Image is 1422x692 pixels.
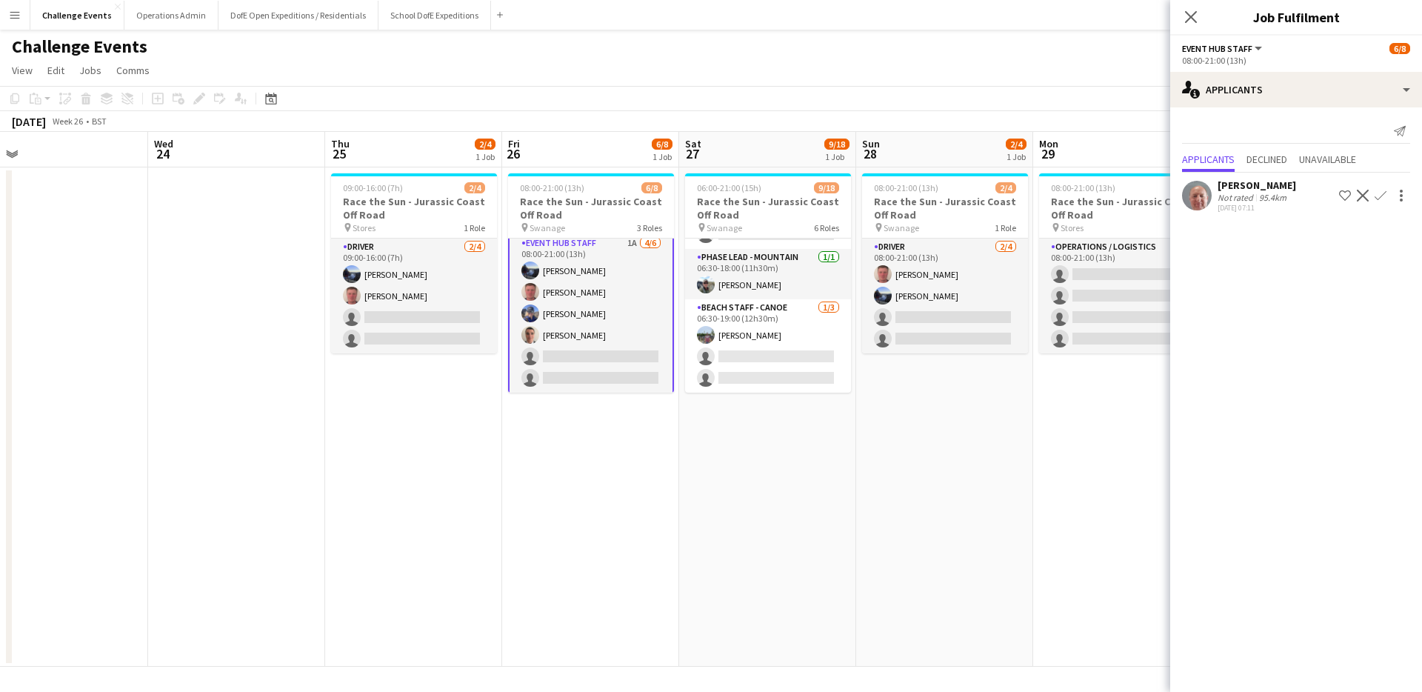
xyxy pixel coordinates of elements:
div: 1 Job [475,151,495,162]
app-card-role: Driver2/409:00-16:00 (7h)[PERSON_NAME][PERSON_NAME] [331,239,497,353]
div: BST [92,116,107,127]
h3: Race the Sun - Jurassic Coast Off Road [1039,195,1205,222]
app-job-card: 08:00-21:00 (13h)6/8Race the Sun - Jurassic Coast Off Road Swanage3 Roles[PERSON_NAME]Event Hub L... [508,173,674,393]
span: 26 [506,145,520,162]
div: 1 Job [1007,151,1026,162]
span: 2/4 [1006,139,1027,150]
button: Event Hub Staff [1182,43,1264,54]
span: 09:00-16:00 (7h) [343,182,403,193]
div: 08:00-21:00 (13h) [1182,55,1410,66]
span: 9/18 [814,182,839,193]
button: DofE Open Expeditions / Residentials [218,1,378,30]
span: Swanage [707,222,742,233]
h1: Challenge Events [12,36,147,58]
span: Swanage [884,222,919,233]
span: 08:00-21:00 (13h) [520,182,584,193]
app-card-role: Driver2/408:00-21:00 (13h)[PERSON_NAME][PERSON_NAME] [862,239,1028,353]
span: Stores [353,222,375,233]
app-job-card: 08:00-21:00 (13h)2/4Race the Sun - Jurassic Coast Off Road Swanage1 RoleDriver2/408:00-21:00 (13h... [862,173,1028,353]
span: Applicants [1182,154,1235,164]
div: [PERSON_NAME] [1218,179,1296,192]
div: [DATE] 07:11 [1218,203,1296,213]
span: Swanage [530,222,565,233]
span: 3 Roles [637,222,662,233]
span: Thu [331,137,350,150]
button: Challenge Events [30,1,124,30]
app-card-role: Event Hub Staff1A4/608:00-21:00 (13h)[PERSON_NAME][PERSON_NAME][PERSON_NAME][PERSON_NAME] [508,233,674,394]
app-card-role: Phase Lead - Mountain1/106:30-18:00 (11h30m)[PERSON_NAME] [685,249,851,299]
span: 2/4 [464,182,485,193]
span: Stores [1061,222,1084,233]
span: 9/18 [824,139,849,150]
span: Declined [1246,154,1287,164]
span: Edit [47,64,64,77]
span: 28 [860,145,880,162]
h3: Race the Sun - Jurassic Coast Off Road [862,195,1028,222]
h3: Race the Sun - Jurassic Coast Off Road [508,195,674,222]
span: Sun [862,137,880,150]
button: Operations Admin [124,1,218,30]
app-card-role: Beach Staff - Canoe1/306:30-19:00 (12h30m)[PERSON_NAME] [685,299,851,393]
span: 2/4 [995,182,1016,193]
span: View [12,64,33,77]
div: 1 Job [652,151,672,162]
app-job-card: 06:00-21:00 (15h)9/18Race the Sun - Jurassic Coast Off Road Swanage6 Roles Phase Lead - Mountain1... [685,173,851,393]
span: 29 [1037,145,1058,162]
app-job-card: 09:00-16:00 (7h)2/4Race the Sun - Jurassic Coast Off Road Stores1 RoleDriver2/409:00-16:00 (7h)[P... [331,173,497,353]
span: 1 Role [464,222,485,233]
app-job-card: 08:00-21:00 (13h)0/4Race the Sun - Jurassic Coast Off Road Stores1 RoleOperations / Logistics0/40... [1039,173,1205,353]
span: 6/8 [1389,43,1410,54]
span: Event Hub Staff [1182,43,1252,54]
span: Comms [116,64,150,77]
span: Jobs [79,64,101,77]
span: Week 26 [49,116,86,127]
a: View [6,61,39,80]
span: 25 [329,145,350,162]
span: 2/4 [475,139,495,150]
div: [DATE] [12,114,46,129]
app-card-role: Operations / Logistics0/408:00-21:00 (13h) [1039,239,1205,353]
span: 24 [152,145,173,162]
h3: Job Fulfilment [1170,7,1422,27]
span: Fri [508,137,520,150]
h3: Race the Sun - Jurassic Coast Off Road [331,195,497,222]
a: Comms [110,61,156,80]
span: 6/8 [641,182,662,193]
h3: Race the Sun - Jurassic Coast Off Road [685,195,851,222]
a: Jobs [73,61,107,80]
span: Unavailable [1299,154,1356,164]
span: 1 Role [995,222,1016,233]
span: 27 [683,145,701,162]
div: 1 Job [825,151,849,162]
div: Not rated [1218,192,1256,203]
span: 06:00-21:00 (15h) [697,182,761,193]
span: 08:00-21:00 (13h) [1051,182,1115,193]
a: Edit [41,61,70,80]
span: 6 Roles [814,222,839,233]
span: Wed [154,137,173,150]
div: 95.4km [1256,192,1289,203]
span: Mon [1039,137,1058,150]
span: 6/8 [652,139,672,150]
span: 08:00-21:00 (13h) [874,182,938,193]
span: Sat [685,137,701,150]
div: Applicants [1170,72,1422,107]
button: School DofE Expeditions [378,1,491,30]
